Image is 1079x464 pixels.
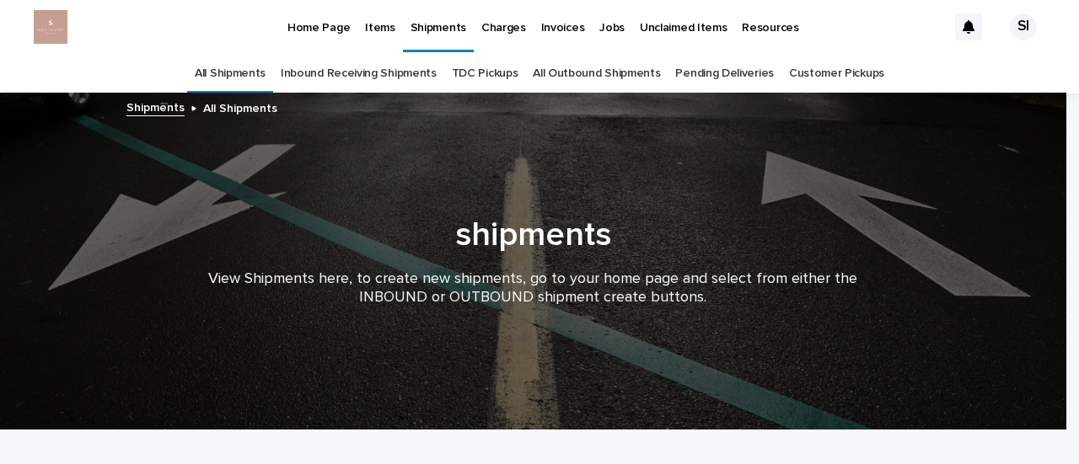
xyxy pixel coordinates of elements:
[126,97,185,116] a: Shipments
[789,54,884,93] a: Customer Pickups
[120,215,946,255] h1: shipments
[203,98,277,116] p: All Shipments
[281,54,437,93] a: Inbound Receiving Shipments
[452,54,518,93] a: TDC Pickups
[1010,13,1037,40] div: SI
[196,270,870,307] p: View Shipments here, to create new shipments, go to your home page and select from either the INB...
[195,54,266,93] a: All Shipments
[34,10,67,44] img: qzchIeBG8OzyvpqHerJr0yqiF23o9X0McN9GKcKcjEI
[675,54,773,93] a: Pending Deliveries
[533,54,660,93] a: All Outbound Shipments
